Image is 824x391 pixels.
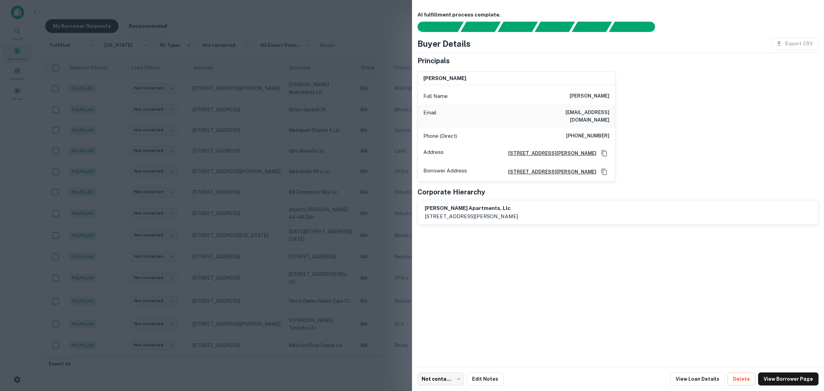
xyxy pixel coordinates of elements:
[423,109,436,124] p: Email
[527,109,609,124] h6: [EMAIL_ADDRESS][DOMAIN_NAME]
[790,314,824,347] iframe: Chat Widget
[570,92,609,100] h6: [PERSON_NAME]
[423,75,466,82] h6: [PERSON_NAME]
[728,372,755,386] button: Delete
[417,37,471,50] h4: Buyer Details
[497,22,538,32] div: Documents found, AI parsing details...
[423,132,457,140] p: Phone (Direct)
[670,372,725,386] a: View Loan Details
[467,372,504,386] button: Edit Notes
[423,92,448,100] p: Full Name
[423,167,467,177] p: Borrower Address
[503,168,596,176] a: [STREET_ADDRESS][PERSON_NAME]
[758,372,819,386] a: View Borrower Page
[425,212,518,221] p: [STREET_ADDRESS][PERSON_NAME]
[503,149,596,157] a: [STREET_ADDRESS][PERSON_NAME]
[409,22,461,32] div: Sending borrower request to AI...
[423,148,444,158] p: Address
[417,372,464,386] div: Not contacted
[417,56,450,66] h5: Principals
[599,148,609,158] button: Copy Address
[460,22,501,32] div: Your request is received and processing...
[425,204,518,212] h6: [PERSON_NAME] apartments, llc
[609,22,663,32] div: AI fulfillment process complete.
[566,132,609,140] h6: [PHONE_NUMBER]
[535,22,575,32] div: Principals found, AI now looking for contact information...
[599,167,609,177] button: Copy Address
[572,22,612,32] div: Principals found, still searching for contact information. This may take time...
[417,11,819,19] h6: AI fulfillment process complete.
[417,187,485,197] h5: Corporate Hierarchy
